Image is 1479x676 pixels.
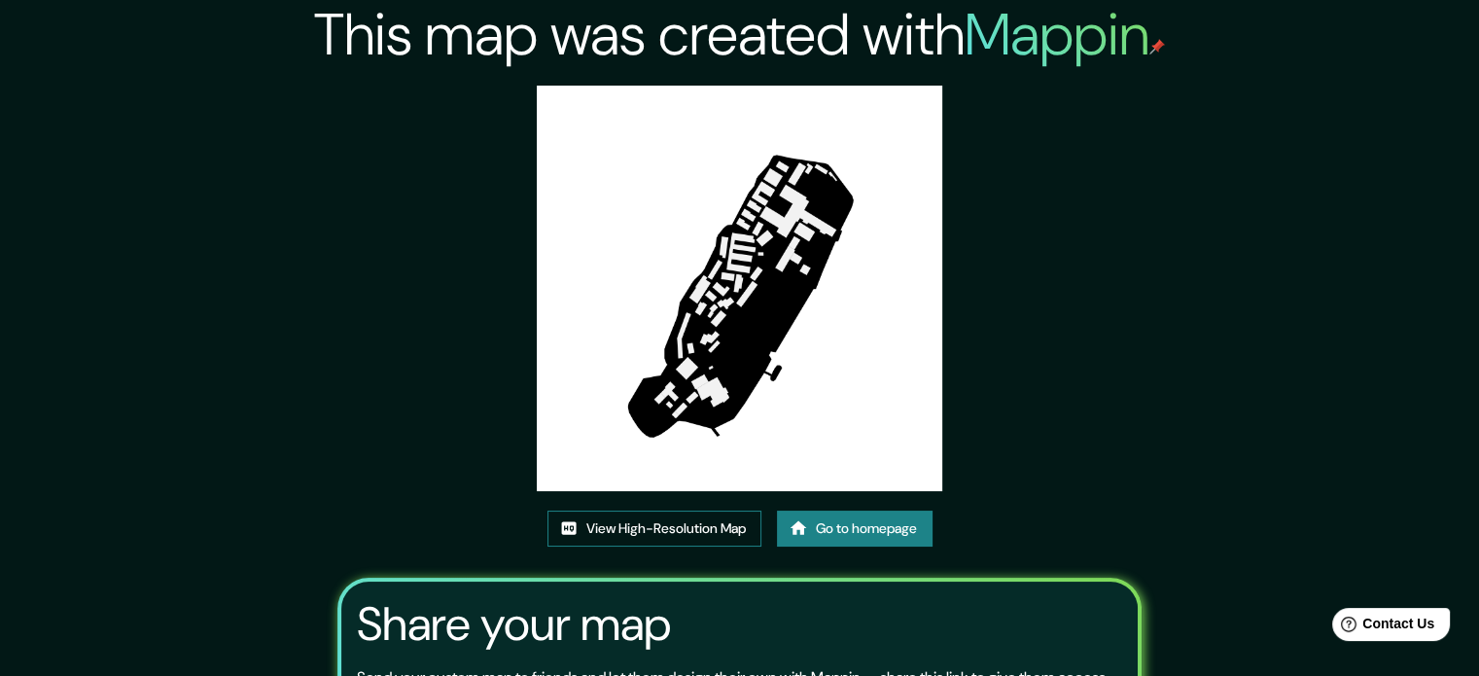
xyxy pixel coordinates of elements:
a: View High-Resolution Map [547,511,761,547]
h3: Share your map [357,597,671,652]
a: Go to homepage [777,511,933,547]
img: created-map [537,86,942,491]
iframe: Help widget launcher [1306,600,1458,655]
img: mappin-pin [1149,39,1165,54]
